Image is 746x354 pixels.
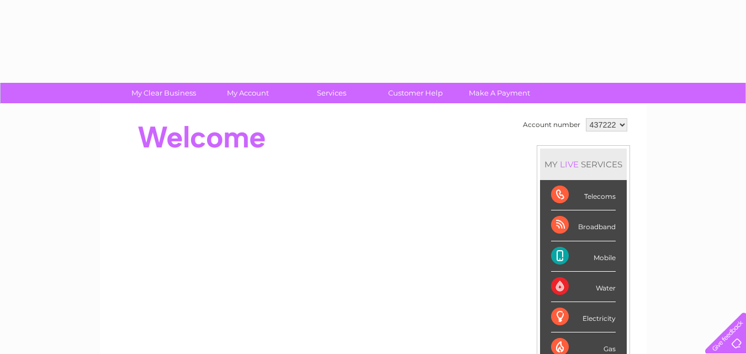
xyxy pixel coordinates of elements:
div: Mobile [551,241,616,272]
a: Customer Help [370,83,461,103]
td: Account number [520,115,583,134]
div: MY SERVICES [540,149,627,180]
div: Water [551,272,616,302]
a: Services [286,83,377,103]
div: LIVE [558,159,581,170]
div: Electricity [551,302,616,332]
div: Broadband [551,210,616,241]
div: Telecoms [551,180,616,210]
a: Make A Payment [454,83,545,103]
a: My Clear Business [118,83,209,103]
a: My Account [202,83,293,103]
